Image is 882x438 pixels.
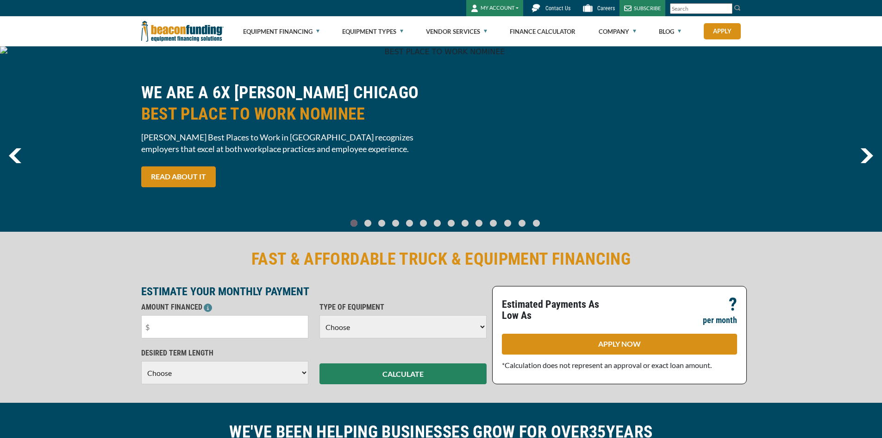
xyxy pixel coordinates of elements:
a: Go To Slide 13 [531,219,542,227]
span: BEST PLACE TO WORK NOMINEE [141,103,436,125]
a: Go To Slide 2 [376,219,388,227]
a: Go To Slide 11 [502,219,513,227]
h2: WE ARE A 6X [PERSON_NAME] CHICAGO [141,82,436,125]
a: Go To Slide 7 [446,219,457,227]
a: Go To Slide 4 [404,219,415,227]
a: Go To Slide 5 [418,219,429,227]
p: ESTIMATE YOUR MONTHLY PAYMENT [141,286,487,297]
button: CALCULATE [319,363,487,384]
img: Search [734,4,741,12]
a: Go To Slide 3 [390,219,401,227]
a: Go To Slide 9 [474,219,485,227]
a: next [860,148,873,163]
a: Finance Calculator [510,17,575,46]
p: DESIRED TERM LENGTH [141,348,308,359]
a: Go To Slide 10 [488,219,499,227]
span: *Calculation does not represent an approval or exact loan amount. [502,361,712,369]
a: Company [599,17,636,46]
p: ? [729,299,737,310]
a: previous [9,148,21,163]
a: APPLY NOW [502,334,737,355]
a: Go To Slide 0 [349,219,360,227]
p: TYPE OF EQUIPMENT [319,302,487,313]
a: Go To Slide 8 [460,219,471,227]
a: Apply [704,23,741,39]
a: READ ABOUT IT [141,166,216,187]
input: $ [141,315,308,338]
a: Blog [659,17,681,46]
input: Search [670,3,732,14]
a: Clear search text [723,5,730,13]
span: Contact Us [545,5,570,12]
img: Right Navigator [860,148,873,163]
img: Beacon Funding Corporation logo [141,16,224,46]
p: AMOUNT FINANCED [141,302,308,313]
a: Equipment Financing [243,17,319,46]
a: Go To Slide 12 [516,219,528,227]
p: Estimated Payments As Low As [502,299,614,321]
span: [PERSON_NAME] Best Places to Work in [GEOGRAPHIC_DATA] recognizes employers that excel at both wo... [141,132,436,155]
span: Careers [597,5,615,12]
a: Equipment Types [342,17,403,46]
a: Go To Slide 1 [363,219,374,227]
h2: FAST & AFFORDABLE TRUCK & EQUIPMENT FINANCING [141,248,741,270]
img: Left Navigator [9,148,21,163]
p: per month [703,315,737,326]
a: Go To Slide 6 [432,219,443,227]
a: Vendor Services [426,17,487,46]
